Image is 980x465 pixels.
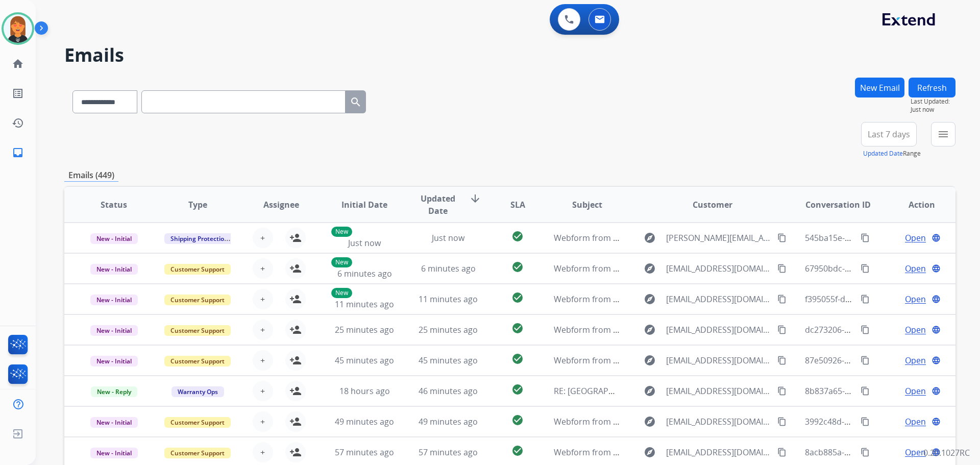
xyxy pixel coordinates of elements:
[861,356,870,365] mat-icon: content_copy
[4,14,32,43] img: avatar
[777,386,787,396] mat-icon: content_copy
[260,324,265,336] span: +
[932,356,941,365] mat-icon: language
[805,416,958,427] span: 3992c48d-2551-4889-ac98-6b04fca2b6fc
[12,117,24,129] mat-icon: history
[335,416,394,427] span: 49 minutes ago
[863,150,903,158] button: Updated Date
[863,149,921,158] span: Range
[905,354,926,366] span: Open
[260,385,265,397] span: +
[419,385,478,397] span: 46 minutes ago
[554,355,785,366] span: Webform from [EMAIL_ADDRESS][DOMAIN_NAME] on [DATE]
[90,417,138,428] span: New - Initial
[90,448,138,458] span: New - Initial
[289,324,302,336] mat-icon: person_add
[905,415,926,428] span: Open
[861,386,870,396] mat-icon: content_copy
[339,385,390,397] span: 18 hours ago
[666,232,771,244] span: [PERSON_NAME][EMAIL_ADDRESS][PERSON_NAME][DOMAIN_NAME]
[666,354,771,366] span: [EMAIL_ADDRESS][DOMAIN_NAME]
[289,354,302,366] mat-icon: person_add
[554,324,785,335] span: Webform from [EMAIL_ADDRESS][DOMAIN_NAME] on [DATE]
[90,325,138,336] span: New - Initial
[777,417,787,426] mat-icon: content_copy
[861,325,870,334] mat-icon: content_copy
[253,228,273,248] button: +
[289,415,302,428] mat-icon: person_add
[511,445,524,457] mat-icon: check_circle
[350,96,362,108] mat-icon: search
[331,288,352,298] p: New
[253,381,273,401] button: +
[777,356,787,365] mat-icon: content_copy
[253,320,273,340] button: +
[90,233,138,244] span: New - Initial
[253,442,273,462] button: +
[554,263,785,274] span: Webform from [EMAIL_ADDRESS][DOMAIN_NAME] on [DATE]
[12,146,24,159] mat-icon: inbox
[419,447,478,458] span: 57 minutes ago
[932,386,941,396] mat-icon: language
[64,169,118,182] p: Emails (449)
[666,324,771,336] span: [EMAIL_ADDRESS][DOMAIN_NAME]
[90,264,138,275] span: New - Initial
[932,295,941,304] mat-icon: language
[805,447,964,458] span: 8acb885a-da2d-400d-b84d-bf5489b22179
[164,417,231,428] span: Customer Support
[932,417,941,426] mat-icon: language
[421,263,476,274] span: 6 minutes ago
[289,385,302,397] mat-icon: person_add
[90,295,138,305] span: New - Initial
[337,268,392,279] span: 6 minutes ago
[91,386,137,397] span: New - Reply
[554,447,785,458] span: Webform from [EMAIL_ADDRESS][DOMAIN_NAME] on [DATE]
[335,355,394,366] span: 45 minutes ago
[554,385,797,397] span: RE: [GEOGRAPHIC_DATA] 624 Cancel Protection SO 624H210117
[253,411,273,432] button: +
[905,232,926,244] span: Open
[419,355,478,366] span: 45 minutes ago
[666,385,771,397] span: [EMAIL_ADDRESS][DOMAIN_NAME]
[511,261,524,273] mat-icon: check_circle
[469,192,481,205] mat-icon: arrow_downward
[923,447,970,459] p: 0.20.1027RC
[805,293,956,305] span: f395055f-dab0-4886-838e-f7cc872a15e6
[260,293,265,305] span: +
[164,264,231,275] span: Customer Support
[331,227,352,237] p: New
[331,257,352,267] p: New
[909,78,955,97] button: Refresh
[341,199,387,211] span: Initial Date
[905,293,926,305] span: Open
[164,356,231,366] span: Customer Support
[905,324,926,336] span: Open
[644,324,656,336] mat-icon: explore
[644,293,656,305] mat-icon: explore
[253,258,273,279] button: +
[777,295,787,304] mat-icon: content_copy
[805,385,964,397] span: 8b837a65-9e99-4340-8d23-79eda630117d
[872,187,955,223] th: Action
[415,192,461,217] span: Updated Date
[419,324,478,335] span: 25 minutes ago
[693,199,732,211] span: Customer
[932,264,941,273] mat-icon: language
[164,295,231,305] span: Customer Support
[777,448,787,457] mat-icon: content_copy
[572,199,602,211] span: Subject
[805,263,966,274] span: 67950bdc-a4ed-4ed7-8bc5-e8b34dcbb4de
[12,87,24,100] mat-icon: list_alt
[644,415,656,428] mat-icon: explore
[263,199,299,211] span: Assignee
[335,447,394,458] span: 57 minutes ago
[289,232,302,244] mat-icon: person_add
[348,237,381,249] span: Just now
[805,199,871,211] span: Conversation ID
[260,232,265,244] span: +
[644,354,656,366] mat-icon: explore
[164,448,231,458] span: Customer Support
[511,291,524,304] mat-icon: check_circle
[419,293,478,305] span: 11 minutes ago
[855,78,904,97] button: New Email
